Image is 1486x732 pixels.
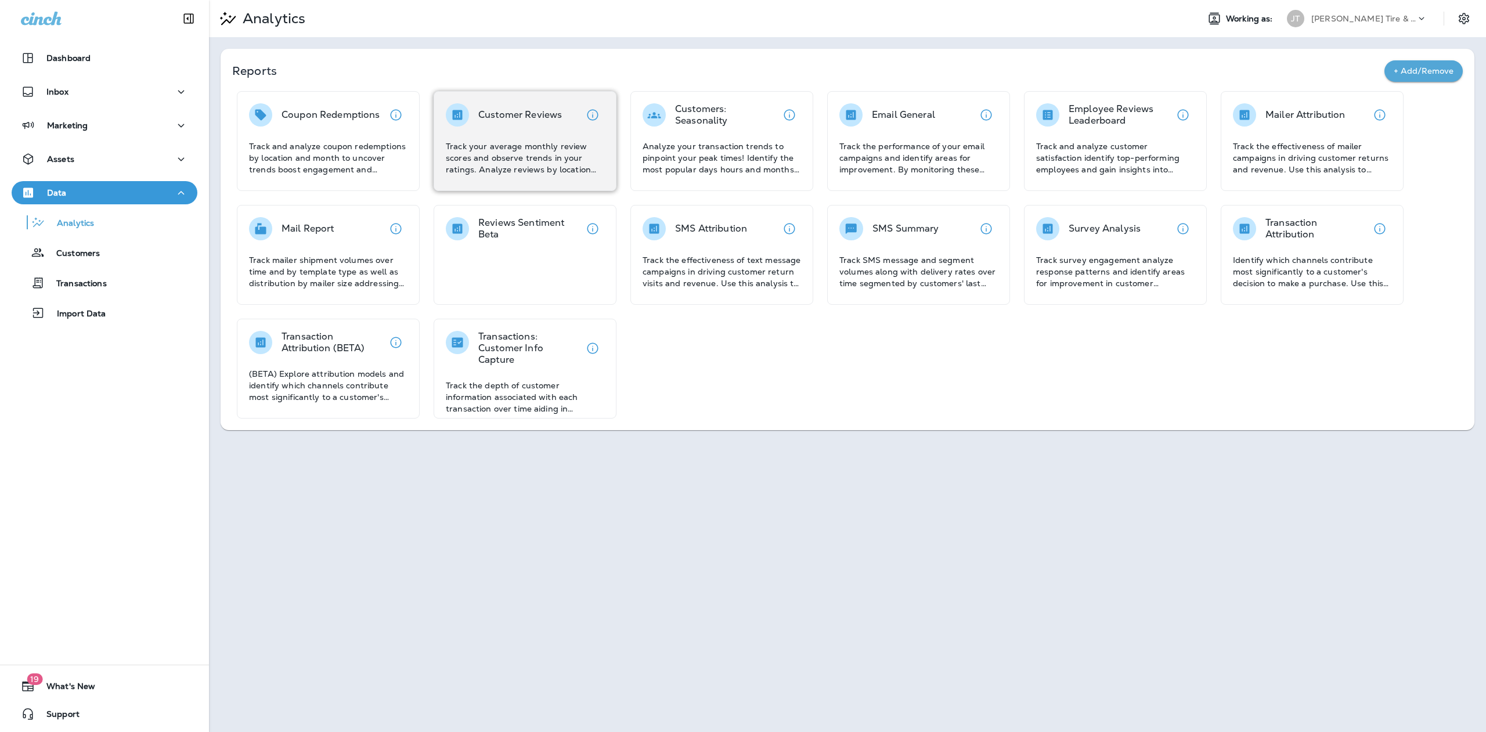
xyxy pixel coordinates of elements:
[1311,14,1416,23] p: [PERSON_NAME] Tire & Auto
[1069,223,1141,235] p: Survey Analysis
[45,279,107,290] p: Transactions
[581,103,604,127] button: View details
[384,331,407,354] button: View details
[643,254,801,289] p: Track the effectiveness of text message campaigns in driving customer return visits and revenue. ...
[581,337,604,360] button: View details
[872,109,935,121] p: Email General
[1368,103,1391,127] button: View details
[46,53,91,63] p: Dashboard
[1171,217,1195,240] button: View details
[1171,103,1195,127] button: View details
[675,103,778,127] p: Customers: Seasonality
[975,217,998,240] button: View details
[478,331,581,366] p: Transactions: Customer Info Capture
[27,673,42,685] span: 19
[446,140,604,175] p: Track your average monthly review scores and observe trends in your ratings. Analyze reviews by l...
[12,210,197,235] button: Analytics
[12,46,197,70] button: Dashboard
[12,702,197,726] button: Support
[1226,14,1275,24] span: Working as:
[1036,254,1195,289] p: Track survey engagement analyze response patterns and identify areas for improvement in customer ...
[249,368,407,403] p: (BETA) Explore attribution models and identify which channels contribute most significantly to a ...
[12,675,197,698] button: 19What's New
[839,254,998,289] p: Track SMS message and segment volumes along with delivery rates over time segmented by customers'...
[12,114,197,137] button: Marketing
[581,217,604,240] button: View details
[172,7,205,30] button: Collapse Sidebar
[778,217,801,240] button: View details
[1368,217,1391,240] button: View details
[778,103,801,127] button: View details
[45,248,100,259] p: Customers
[1233,254,1391,289] p: Identify which channels contribute most significantly to a customer's decision to make a purchase...
[282,109,380,121] p: Coupon Redemptions
[975,103,998,127] button: View details
[47,188,67,197] p: Data
[282,331,384,354] p: Transaction Attribution (BETA)
[232,63,1384,79] p: Reports
[12,301,197,325] button: Import Data
[249,254,407,289] p: Track mailer shipment volumes over time and by template type as well as distribution by mailer si...
[1036,140,1195,175] p: Track and analyze customer satisfaction identify top-performing employees and gain insights into ...
[384,217,407,240] button: View details
[478,217,581,240] p: Reviews Sentiment Beta
[1453,8,1474,29] button: Settings
[238,10,305,27] p: Analytics
[12,147,197,171] button: Assets
[446,380,604,414] p: Track the depth of customer information associated with each transaction over time aiding in asse...
[282,223,334,235] p: Mail Report
[12,240,197,265] button: Customers
[46,87,68,96] p: Inbox
[839,140,998,175] p: Track the performance of your email campaigns and identify areas for improvement. By monitoring t...
[1287,10,1304,27] div: JT
[675,223,747,235] p: SMS Attribution
[1265,109,1346,121] p: Mailer Attribution
[12,181,197,204] button: Data
[35,709,80,723] span: Support
[45,309,106,320] p: Import Data
[45,218,94,229] p: Analytics
[35,681,95,695] span: What's New
[643,140,801,175] p: Analyze your transaction trends to pinpoint your peak times! Identify the most popular days hours...
[249,140,407,175] p: Track and analyze coupon redemptions by location and month to uncover trends boost engagement and...
[384,103,407,127] button: View details
[12,80,197,103] button: Inbox
[1384,60,1463,82] button: + Add/Remove
[1069,103,1171,127] p: Employee Reviews Leaderboard
[478,109,562,121] p: Customer Reviews
[47,154,74,164] p: Assets
[872,223,939,235] p: SMS Summary
[1265,217,1368,240] p: Transaction Attribution
[47,121,88,130] p: Marketing
[1233,140,1391,175] p: Track the effectiveness of mailer campaigns in driving customer returns and revenue. Use this ana...
[12,271,197,295] button: Transactions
